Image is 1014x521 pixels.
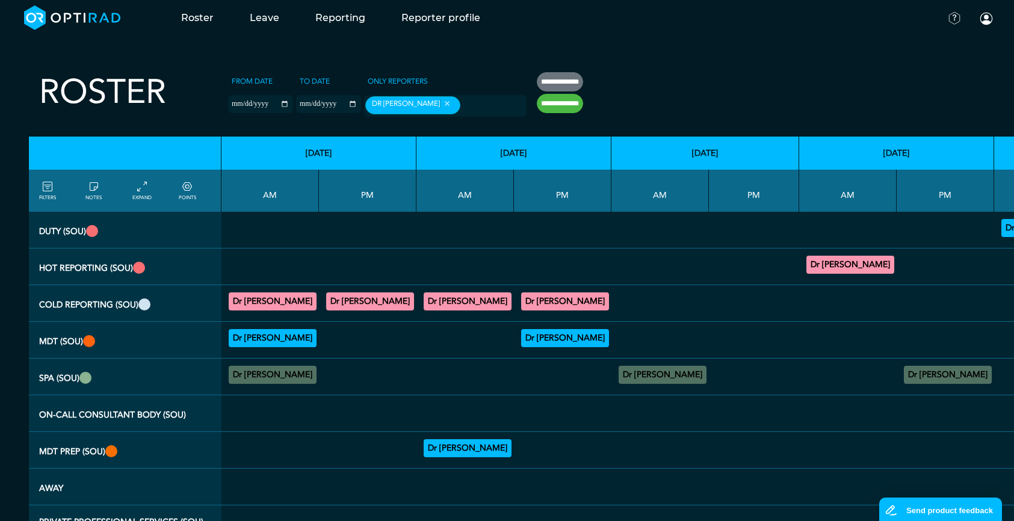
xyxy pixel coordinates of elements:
summary: Dr [PERSON_NAME] [230,368,315,382]
label: Only Reporters [364,72,431,90]
summary: Dr [PERSON_NAME] [230,331,315,345]
summary: Dr [PERSON_NAME] [328,294,412,309]
a: show/hide notes [85,180,102,202]
summary: Dr [PERSON_NAME] [230,294,315,309]
th: AM [799,170,897,212]
label: From date [228,72,276,90]
div: General MRI 13:30 - 17:30 [326,292,414,310]
th: PM [319,170,416,212]
th: PM [514,170,611,212]
th: On-Call Consultant Body (SOU) [29,395,221,432]
button: Remove item: '10ffcc52-1635-4e89-bed9-09cc36d0d394' [440,99,454,108]
input: null [463,100,523,111]
a: FILTERS [39,180,56,202]
th: AM [221,170,319,212]
summary: Dr [PERSON_NAME] [808,257,892,272]
div: Haem Local/Joint 12:30 - 14:30 [521,329,609,347]
th: PM [709,170,799,212]
div: NORAD 09:30 - 11:30 [229,329,317,347]
th: Duty (SOU) [29,212,221,248]
summary: Dr [PERSON_NAME] [523,331,607,345]
summary: Dr [PERSON_NAME] [425,294,510,309]
th: [DATE] [611,137,799,170]
th: AM [416,170,514,212]
div: No specified Site 13:00 - 17:00 [904,366,992,384]
img: brand-opti-rad-logos-blue-and-white-d2f68631ba2948856bd03f2d395fb146ddc8fb01b4b6e9315ea85fa773367... [24,5,121,30]
summary: Dr [PERSON_NAME] [620,368,705,382]
th: MDT Prep (SOU) [29,432,221,469]
div: Haem 07:00 - 09:00 [424,439,512,457]
th: PM [897,170,994,212]
th: AM [611,170,709,212]
h2: Roster [39,72,166,113]
th: [DATE] [416,137,611,170]
th: Cold Reporting (SOU) [29,285,221,322]
th: MDT (SOU) [29,322,221,359]
div: General MRI 14:30 - 17:00 [521,292,609,310]
summary: Dr [PERSON_NAME] [906,368,990,382]
summary: Dr [PERSON_NAME] [523,294,607,309]
div: General MRI 09:00 - 12:30 [424,292,512,310]
a: collapse/expand expected points [179,180,196,202]
summary: Dr [PERSON_NAME] [425,441,510,455]
th: Hot Reporting (SOU) [29,248,221,285]
div: Dr [PERSON_NAME] [365,96,460,114]
th: [DATE] [221,137,416,170]
th: SPA (SOU) [29,359,221,395]
div: MRI Trauma & Urgent/CT Trauma & Urgent 09:00 - 13:00 [806,256,894,274]
div: No specified Site 08:30 - 09:30 [229,366,317,384]
div: General CT 11:30 - 13:30 [229,292,317,310]
th: [DATE] [799,137,994,170]
th: Away [29,469,221,505]
a: collapse/expand entries [132,180,152,202]
div: No specified Site 08:00 - 09:00 [619,366,706,384]
label: To date [296,72,333,90]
